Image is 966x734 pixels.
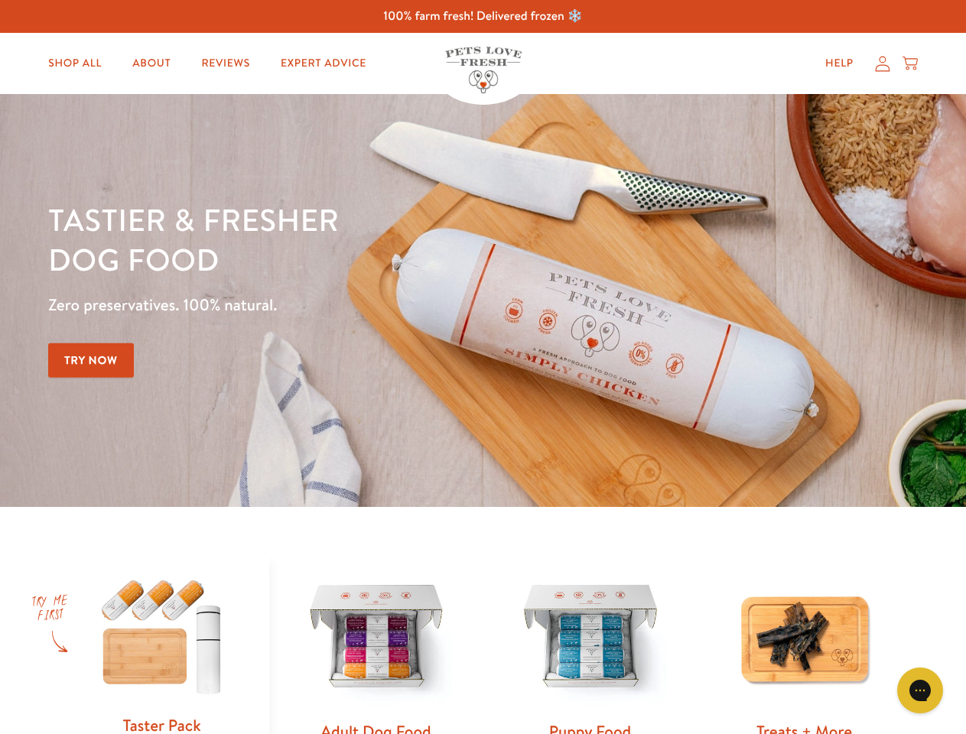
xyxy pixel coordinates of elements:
[890,662,951,719] iframe: Gorgias live chat messenger
[268,48,379,79] a: Expert Advice
[445,47,522,93] img: Pets Love Fresh
[48,291,628,319] p: Zero preservatives. 100% natural.
[36,48,114,79] a: Shop All
[120,48,183,79] a: About
[813,48,866,79] a: Help
[189,48,262,79] a: Reviews
[48,343,134,378] a: Try Now
[48,200,628,279] h1: Tastier & fresher dog food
